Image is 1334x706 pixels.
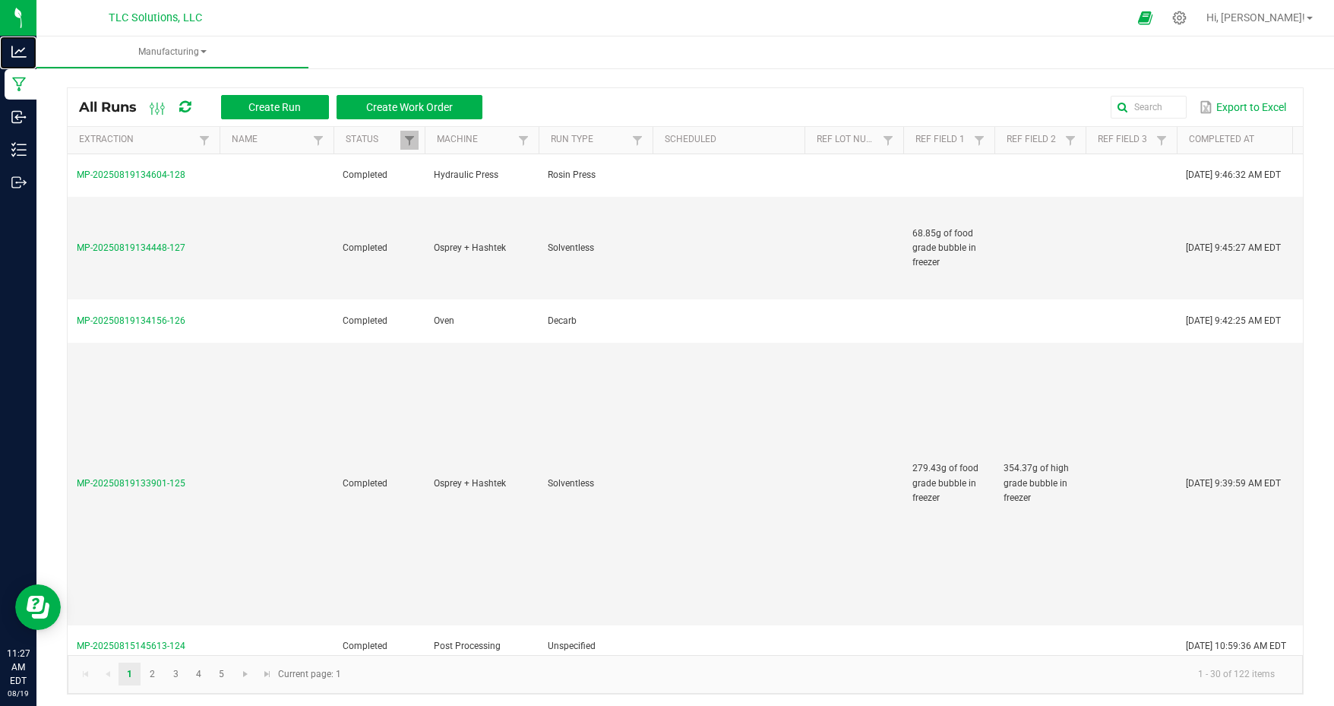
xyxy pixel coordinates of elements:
[970,131,988,150] a: Filter
[1186,641,1286,651] span: [DATE] 10:59:36 AM EDT
[437,134,514,146] a: MachineSortable
[11,175,27,190] inline-svg: Outbound
[248,101,301,113] span: Create Run
[1189,134,1323,146] a: Completed AtSortable
[343,315,387,326] span: Completed
[1111,96,1187,119] input: Search
[77,315,185,326] span: MP-20250819134156-126
[1186,169,1281,180] span: [DATE] 9:46:32 AM EDT
[1004,463,1069,502] span: 354.37g of high grade bubble in freezer
[1186,242,1281,253] span: [DATE] 9:45:27 AM EDT
[79,94,494,120] div: All Runs
[77,169,185,180] span: MP-20250819134604-128
[309,131,327,150] a: Filter
[15,584,61,630] iframe: Resource center
[1061,131,1080,150] a: Filter
[11,109,27,125] inline-svg: Inbound
[119,663,141,685] a: Page 1
[36,46,308,59] span: Manufacturing
[1206,11,1305,24] span: Hi, [PERSON_NAME]!
[141,663,163,685] a: Page 2
[434,641,501,651] span: Post Processing
[817,134,878,146] a: Ref Lot NumberSortable
[188,663,210,685] a: Page 4
[210,663,232,685] a: Page 5
[11,77,27,92] inline-svg: Manufacturing
[256,663,278,685] a: Go to the last page
[548,478,594,489] span: Solventless
[548,169,596,180] span: Rosin Press
[1186,478,1281,489] span: [DATE] 9:39:59 AM EDT
[109,11,202,24] span: TLC Solutions, LLC
[343,641,387,651] span: Completed
[7,647,30,688] p: 11:27 AM EDT
[234,663,256,685] a: Go to the next page
[434,169,498,180] span: Hydraulic Press
[68,655,1303,694] kendo-pager: Current page: 1
[343,169,387,180] span: Completed
[239,668,251,680] span: Go to the next page
[350,662,1287,687] kendo-pager-info: 1 - 30 of 122 items
[1152,131,1171,150] a: Filter
[1128,3,1162,33] span: Open Ecommerce Menu
[195,131,213,150] a: Filter
[77,242,185,253] span: MP-20250819134448-127
[628,131,646,150] a: Filter
[434,478,506,489] span: Osprey + Hashtek
[434,242,506,253] span: Osprey + Hashtek
[337,95,482,119] button: Create Work Order
[912,463,978,502] span: 279.43g of food grade bubble in freezer
[912,228,976,268] span: 68.85g of food grade bubble in freezer
[434,315,454,326] span: Oven
[11,142,27,157] inline-svg: Inventory
[1170,11,1189,25] div: Manage settings
[1007,134,1061,146] a: Ref Field 2Sortable
[36,36,308,68] a: Manufacturing
[79,134,194,146] a: ExtractionSortable
[665,134,798,146] a: ScheduledSortable
[77,478,185,489] span: MP-20250819133901-125
[915,134,969,146] a: Ref Field 1Sortable
[548,315,577,326] span: Decarb
[1098,134,1152,146] a: Ref Field 3Sortable
[366,101,453,113] span: Create Work Order
[7,688,30,699] p: 08/19
[1196,94,1290,120] button: Export to Excel
[261,668,273,680] span: Go to the last page
[343,242,387,253] span: Completed
[232,134,308,146] a: NameSortable
[548,641,596,651] span: Unspecified
[221,95,329,119] button: Create Run
[879,131,897,150] a: Filter
[1186,315,1281,326] span: [DATE] 9:42:25 AM EDT
[514,131,533,150] a: Filter
[551,134,627,146] a: Run TypeSortable
[548,242,594,253] span: Solventless
[165,663,187,685] a: Page 3
[77,641,185,651] span: MP-20250815145613-124
[11,44,27,59] inline-svg: Analytics
[400,131,419,150] a: Filter
[346,134,400,146] a: StatusSortable
[343,478,387,489] span: Completed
